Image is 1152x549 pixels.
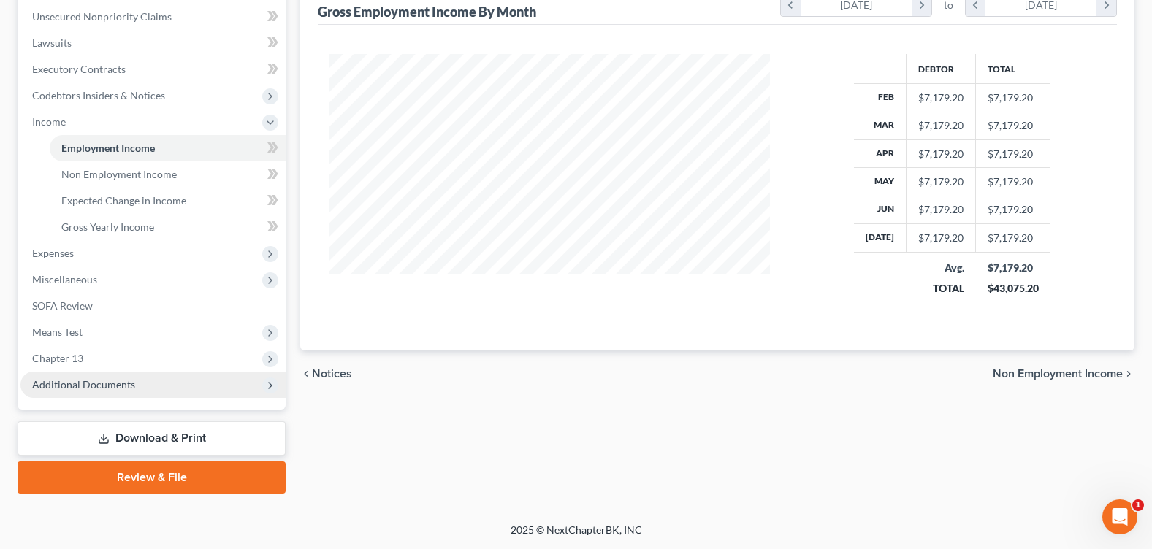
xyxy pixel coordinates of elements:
[50,161,286,188] a: Non Employment Income
[32,10,172,23] span: Unsecured Nonpriority Claims
[976,54,1050,83] th: Total
[854,139,907,167] th: Apr
[918,261,964,275] div: Avg.
[976,139,1050,167] td: $7,179.20
[61,142,155,154] span: Employment Income
[18,421,286,456] a: Download & Print
[32,37,72,49] span: Lawsuits
[300,368,352,380] button: chevron_left Notices
[300,368,312,380] i: chevron_left
[20,4,286,30] a: Unsecured Nonpriority Claims
[50,214,286,240] a: Gross Yearly Income
[976,196,1050,223] td: $7,179.20
[61,220,154,233] span: Gross Yearly Income
[20,293,286,319] a: SOFA Review
[20,30,286,56] a: Lawsuits
[32,115,66,128] span: Income
[976,224,1050,252] td: $7,179.20
[32,352,83,364] span: Chapter 13
[32,326,83,338] span: Means Test
[918,174,964,189] div: $7,179.20
[988,261,1039,275] div: $7,179.20
[32,63,126,75] span: Executory Contracts
[918,281,964,296] div: TOTAL
[160,523,993,549] div: 2025 © NextChapterBK, INC
[918,231,964,245] div: $7,179.20
[993,368,1123,380] span: Non Employment Income
[312,368,352,380] span: Notices
[32,378,135,391] span: Additional Documents
[32,247,74,259] span: Expenses
[50,135,286,161] a: Employment Income
[1123,368,1134,380] i: chevron_right
[976,84,1050,112] td: $7,179.20
[993,368,1134,380] button: Non Employment Income chevron_right
[20,56,286,82] a: Executory Contracts
[61,194,186,207] span: Expected Change in Income
[854,112,907,139] th: Mar
[854,196,907,223] th: Jun
[1102,499,1137,534] iframe: Intercom live chat
[907,54,976,83] th: Debtor
[918,202,964,217] div: $7,179.20
[854,224,907,252] th: [DATE]
[976,112,1050,139] td: $7,179.20
[32,273,97,285] span: Miscellaneous
[918,118,964,133] div: $7,179.20
[18,461,286,494] a: Review & File
[854,168,907,196] th: May
[976,168,1050,196] td: $7,179.20
[50,188,286,214] a: Expected Change in Income
[32,89,165,101] span: Codebtors Insiders & Notices
[854,84,907,112] th: Feb
[318,3,536,20] div: Gross Employment Income By Month
[918,147,964,161] div: $7,179.20
[32,299,93,312] span: SOFA Review
[1132,499,1144,511] span: 1
[988,281,1039,296] div: $43,075.20
[61,168,177,180] span: Non Employment Income
[918,91,964,105] div: $7,179.20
